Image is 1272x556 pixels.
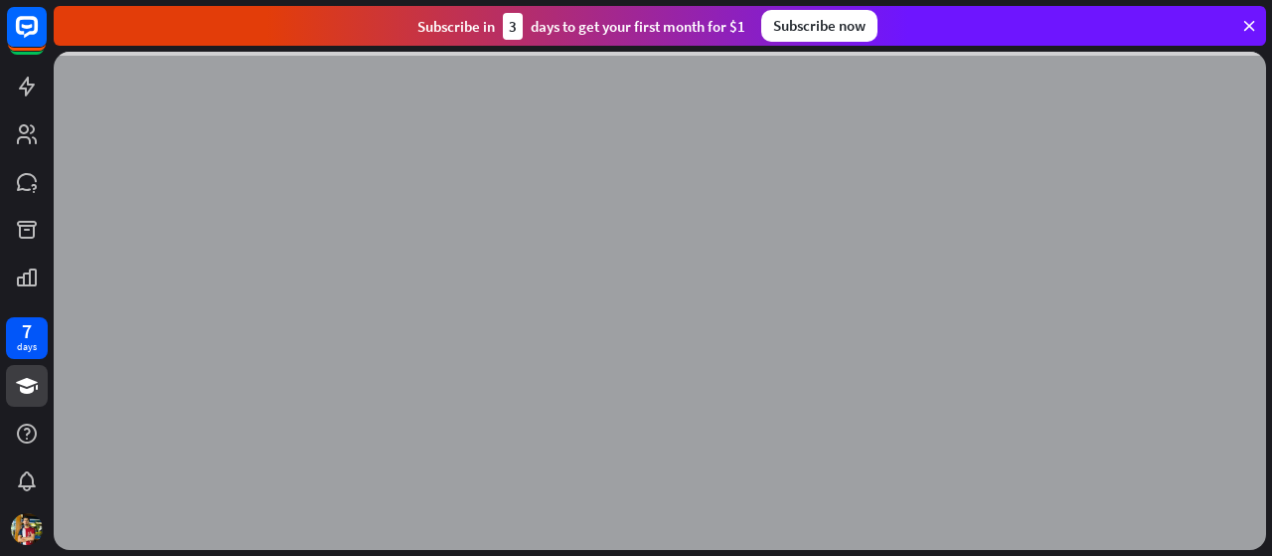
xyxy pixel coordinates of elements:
[503,13,523,40] div: 3
[22,322,32,340] div: 7
[6,317,48,359] a: 7 days
[417,13,745,40] div: Subscribe in days to get your first month for $1
[17,340,37,354] div: days
[761,10,877,42] div: Subscribe now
